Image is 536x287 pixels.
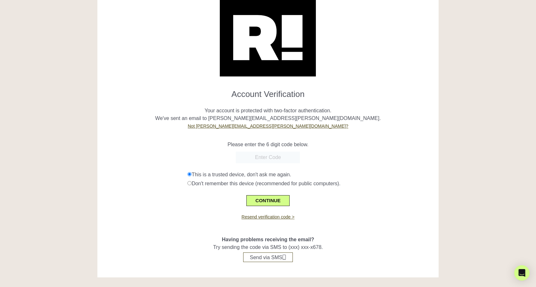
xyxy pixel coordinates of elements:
p: Your account is protected with two-factor authentication. We've sent an email to [PERSON_NAME][EM... [102,99,434,130]
a: Resend verification code > [242,214,294,219]
h1: Account Verification [102,84,434,99]
a: Not [PERSON_NAME][EMAIL_ADDRESS][PERSON_NAME][DOMAIN_NAME]? [188,124,348,129]
button: CONTINUE [246,195,289,206]
input: Enter Code [236,152,300,163]
div: Try sending the code via SMS to (xxx) xxx-x678. [102,220,434,262]
div: Don't remember this device (recommended for public computers). [187,180,434,187]
p: Please enter the 6 digit code below. [102,141,434,148]
div: Open Intercom Messenger [514,265,530,281]
div: This is a trusted device, don't ask me again. [187,171,434,179]
button: Send via SMS [243,252,293,262]
span: Having problems receiving the email? [222,237,314,242]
